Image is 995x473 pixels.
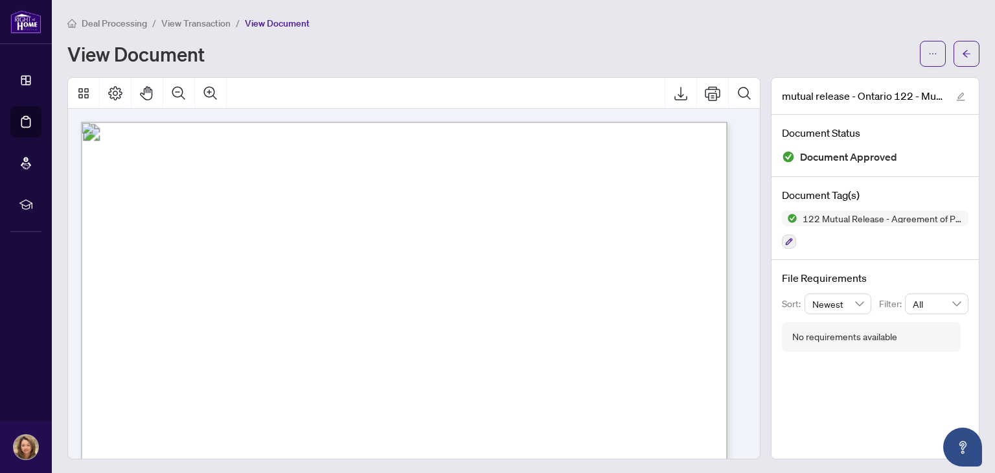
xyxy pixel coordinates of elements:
span: View Document [245,17,310,29]
p: Filter: [879,297,905,311]
span: home [67,19,76,28]
span: mutual release - Ontario 122 - Mutual Release 2 EXECUTED.pdf [782,88,944,104]
p: Sort: [782,297,805,311]
img: Document Status [782,150,795,163]
span: View Transaction [161,17,231,29]
button: Open asap [943,428,982,467]
h4: Document Status [782,125,968,141]
img: logo [10,10,41,34]
img: Status Icon [782,211,797,226]
span: 122 Mutual Release - Agreement of Purchase and Sale [797,214,968,223]
span: arrow-left [962,49,971,58]
span: Document Approved [800,148,897,166]
span: ellipsis [928,49,937,58]
span: edit [956,92,965,101]
span: Deal Processing [82,17,147,29]
span: Newest [812,294,864,314]
div: No requirements available [792,330,897,344]
h4: Document Tag(s) [782,187,968,203]
span: All [913,294,961,314]
li: / [236,16,240,30]
h4: File Requirements [782,270,968,286]
img: Profile Icon [14,435,38,459]
h1: View Document [67,43,205,64]
li: / [152,16,156,30]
